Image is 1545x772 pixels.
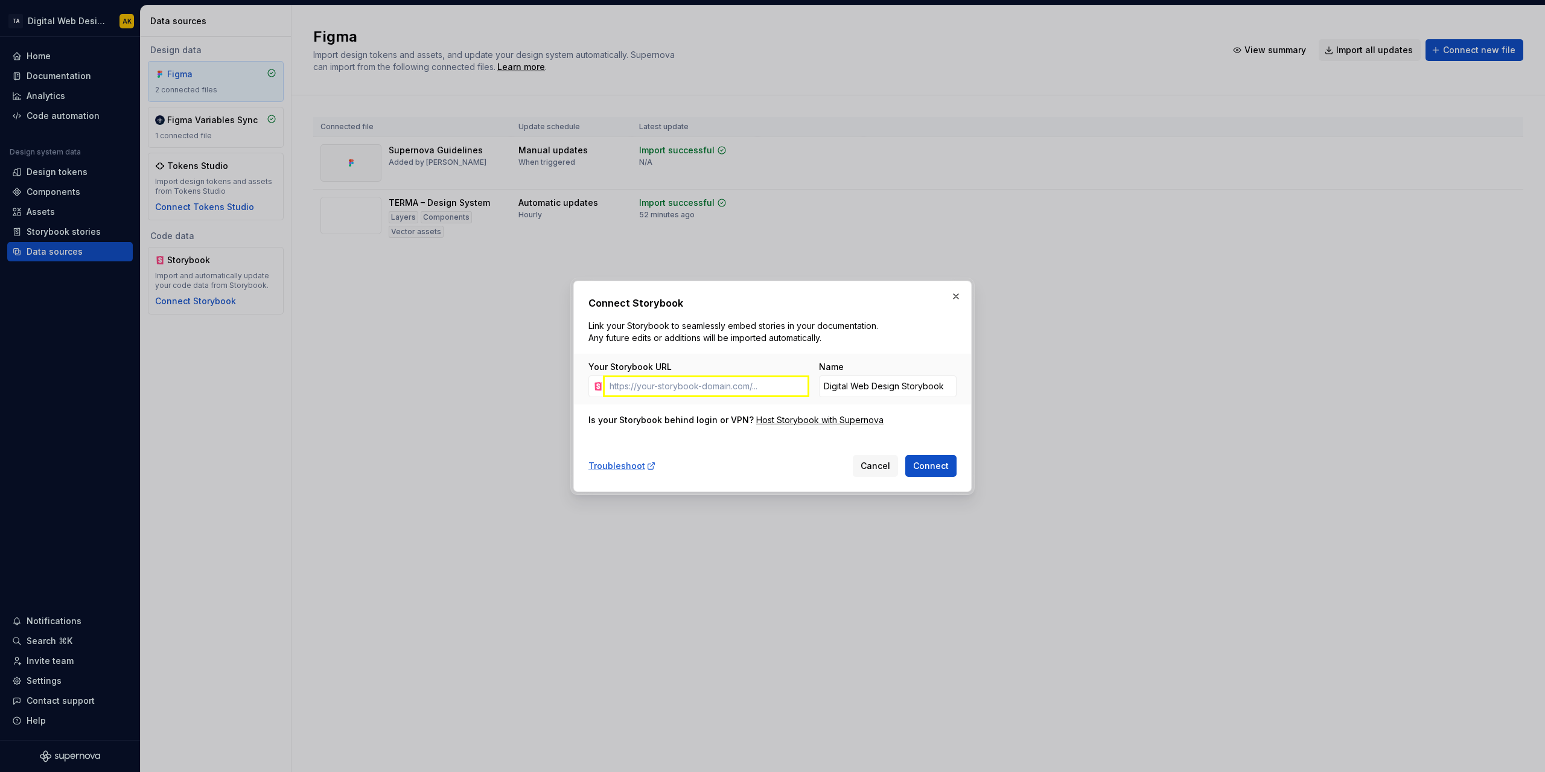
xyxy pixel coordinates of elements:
[588,320,883,344] p: Link your Storybook to seamlessly embed stories in your documentation. Any future edits or additi...
[756,414,884,426] a: Host Storybook with Supernova
[588,296,957,310] h2: Connect Storybook
[819,375,957,397] input: Custom Storybook Name
[819,361,844,373] label: Name
[603,375,809,397] input: Scanning by Zero Phishing
[861,460,890,472] span: Cancel
[905,455,957,477] button: Connect
[853,455,898,477] button: Cancel
[913,460,949,472] span: Connect
[588,460,656,472] a: Troubleshoot
[588,361,672,373] label: Your Storybook URL
[588,414,754,426] div: Is your Storybook behind login or VPN?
